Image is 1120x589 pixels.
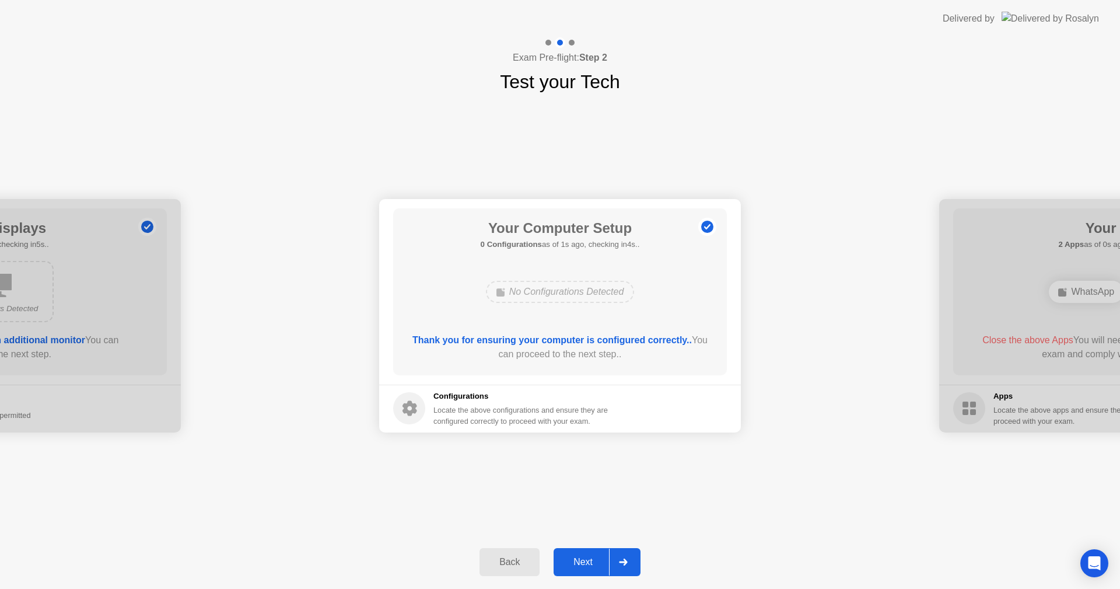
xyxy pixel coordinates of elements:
div: Locate the above configurations and ensure they are configured correctly to proceed with your exam. [433,405,610,427]
button: Back [480,548,540,576]
img: Delivered by Rosalyn [1002,12,1099,25]
div: Open Intercom Messenger [1080,549,1108,577]
button: Next [554,548,640,576]
h5: as of 1s ago, checking in4s.. [481,239,640,250]
b: 0 Configurations [481,240,542,249]
div: Next [557,557,609,567]
div: Back [483,557,536,567]
h5: Configurations [433,391,610,402]
h1: Test your Tech [500,68,620,96]
b: Step 2 [579,53,607,62]
div: Delivered by [943,12,995,26]
h4: Exam Pre-flight: [513,51,607,65]
div: You can proceed to the next step.. [410,333,710,361]
b: Thank you for ensuring your computer is configured correctly.. [412,335,692,345]
h1: Your Computer Setup [481,218,640,239]
div: No Configurations Detected [486,281,635,303]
